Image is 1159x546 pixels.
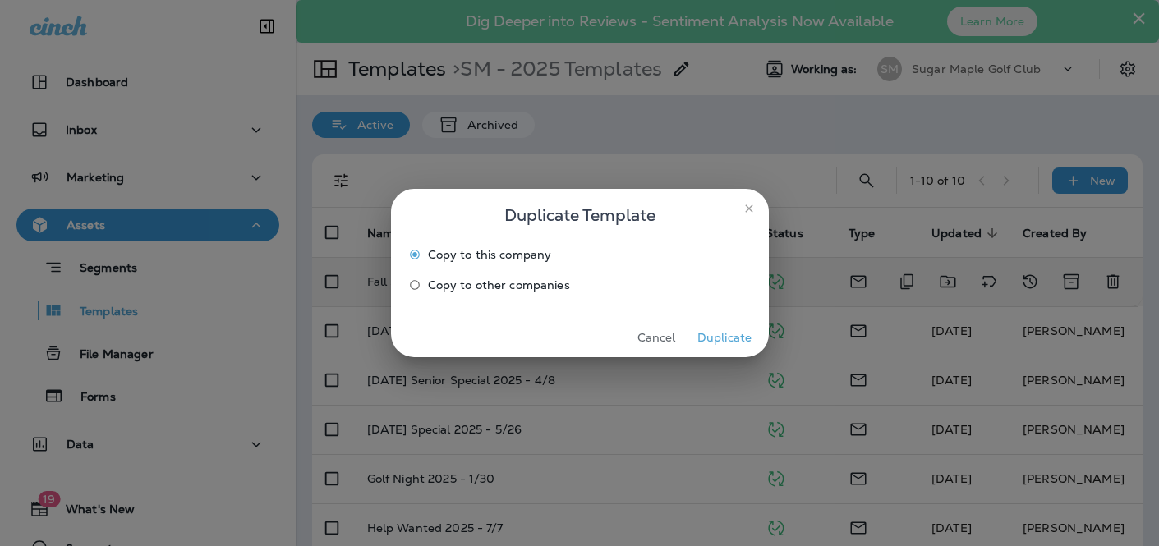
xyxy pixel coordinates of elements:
[736,195,762,222] button: close
[428,278,570,291] span: Copy to other companies
[626,325,688,351] button: Cancel
[504,202,655,228] span: Duplicate Template
[428,248,552,261] span: Copy to this company
[694,325,756,351] button: Duplicate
